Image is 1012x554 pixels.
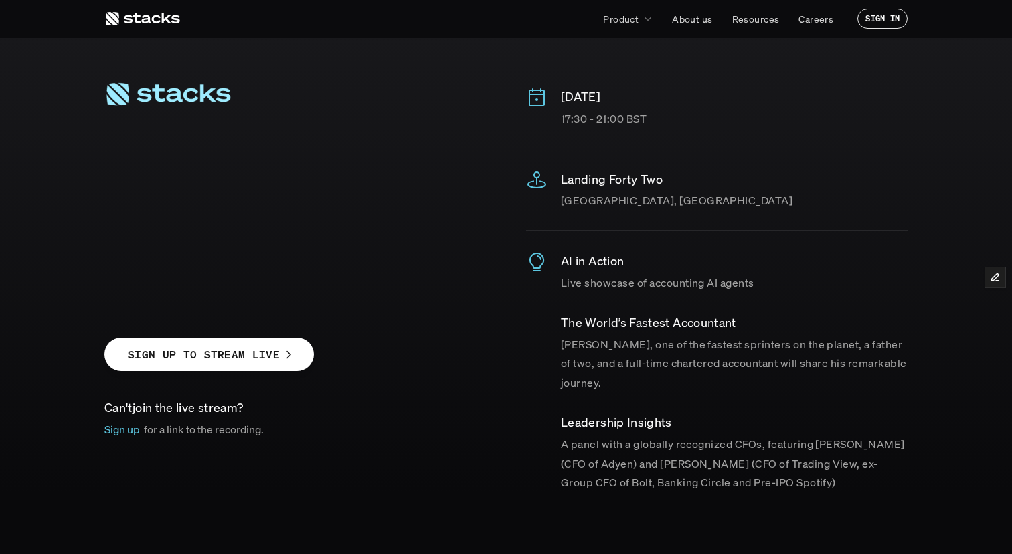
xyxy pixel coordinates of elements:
span: m [311,121,367,182]
span: u [218,121,254,182]
p: join the live stream? [104,398,486,417]
span: m [254,121,311,182]
a: Careers [790,7,841,31]
p: for a link to the recording. [144,420,264,439]
p: AI in Action [561,251,908,271]
p: Sign up [104,420,140,439]
p: An invite-only forum for finance leaders on Applied AI. [104,201,486,220]
span: Can't [104,399,133,415]
p: SIGN UP TO STREAM LIVE [128,345,280,364]
p: SIGN IN [865,14,900,23]
p: ​Together with EQT Ventures and General Catalyst, we are hosting the Stacks AI Summit, an after-w... [104,234,486,291]
p: Resources [732,12,780,26]
a: SIGN IN [857,9,908,29]
p: 17:30 - 21:00 BST [561,109,908,129]
span: S [183,121,218,182]
p: About us [672,12,712,26]
p: ​Leadership Insights [561,413,908,432]
span: t [383,121,402,182]
p: Product [603,12,639,26]
p: [DATE] [561,87,908,107]
p: [PERSON_NAME], one of the fastest sprinters on the planet, a father of two, and a full-time chart... [561,335,908,393]
a: About us [664,7,720,31]
span: A [104,121,151,182]
p: Careers [798,12,833,26]
span: i [367,121,383,182]
button: Edit Framer Content [985,267,1005,287]
span: I [151,121,171,182]
p: Live showcase of accounting AI agents [561,273,908,293]
p: [GEOGRAPHIC_DATA], [GEOGRAPHIC_DATA] [561,191,908,210]
a: Resources [724,7,788,31]
p: ​The World’s Fastest Accountant [561,313,908,332]
p: Landing Forty Two [561,169,908,189]
p: Event RSVPs closed. Want to join online? [104,305,486,325]
p: A panel with a globally recognized CFOs, featuring [PERSON_NAME] (CFO of Adyen) and [PERSON_NAME]... [561,435,908,492]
